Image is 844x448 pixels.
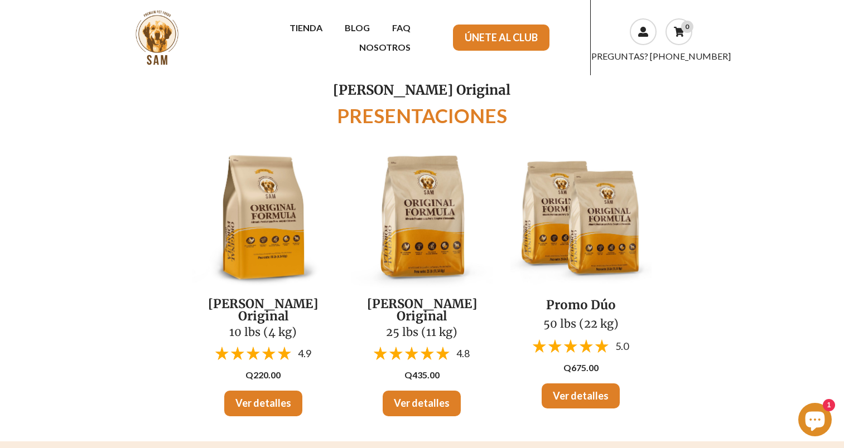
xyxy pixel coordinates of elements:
[351,148,493,289] img: mockupfinales-01.jpeg
[453,25,549,51] a: ÚNETE AL CLUB
[510,298,652,312] h2: Promo Dúo
[615,340,629,352] span: 5.0
[456,347,470,359] span: 4.8
[113,104,731,126] h1: PRESENTACIONES
[510,148,652,289] img: mockupfinalss.jpeg
[298,347,311,359] span: 4.9
[113,81,731,100] p: [PERSON_NAME] Original
[224,391,302,416] a: Ver detalles
[665,18,692,45] a: 0
[542,383,620,409] a: Ver detalles
[215,347,311,360] a: 4.9
[381,18,422,37] a: FAQ
[374,347,470,360] a: 4.8
[192,298,334,322] h2: [PERSON_NAME] Original
[334,18,381,37] a: BLOG
[351,327,493,338] h2: 25 lbs (11 kg)
[510,362,652,374] p: Q675.00
[348,37,422,57] a: NOSOTROS
[192,148,334,289] img: mockupfinales-02.jpeg
[591,51,731,61] a: PREGUNTAS? [PHONE_NUMBER]
[795,403,835,439] inbox-online-store-chat: Chat de la tienda online Shopify
[128,9,186,66] img: sam.png
[351,298,493,322] h2: [PERSON_NAME] Original
[192,327,334,338] h2: 10 lbs (4 kg)
[510,317,652,330] h2: 50 lbs (22 kg)
[192,369,334,382] p: Q220.00
[278,18,334,37] a: TIENDA
[383,391,461,416] a: Ver detalles
[681,21,693,33] div: 0
[351,369,493,382] p: Q435.00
